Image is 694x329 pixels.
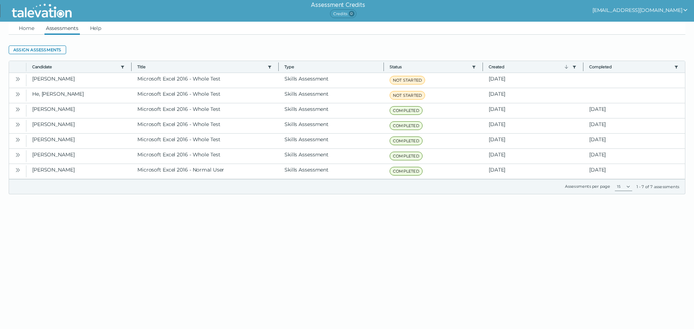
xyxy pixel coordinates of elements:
[583,134,685,148] clr-dg-cell: [DATE]
[13,135,22,144] button: Open
[267,64,273,70] button: title filter
[26,103,132,118] clr-dg-cell: [PERSON_NAME]
[13,120,22,129] button: Open
[44,22,80,35] a: Assessments
[26,88,132,103] clr-dg-cell: He, [PERSON_NAME]
[581,59,586,74] button: Column resize handle
[132,164,279,179] clr-dg-cell: Microsoft Excel 2016 - Normal User
[279,164,384,179] clr-dg-cell: Skills Assessment
[132,149,279,164] clr-dg-cell: Microsoft Excel 2016 - Whole Test
[583,149,685,164] clr-dg-cell: [DATE]
[483,134,583,148] clr-dg-cell: [DATE]
[480,59,485,74] button: Column resize handle
[284,64,378,70] span: Type
[17,22,36,35] a: Home
[89,22,103,35] a: Help
[26,164,132,179] clr-dg-cell: [PERSON_NAME]
[15,167,21,173] cds-icon: Open
[483,103,583,118] clr-dg-cell: [DATE]
[483,164,583,179] clr-dg-cell: [DATE]
[390,167,423,176] span: COMPLETED
[137,64,265,70] button: Title
[390,91,425,100] span: NOT STARTED
[390,76,425,85] span: NOT STARTED
[471,64,477,70] button: status filter
[592,6,688,14] button: show user actions
[390,64,469,70] button: Status
[390,152,423,160] span: COMPLETED
[26,118,132,133] clr-dg-cell: [PERSON_NAME]
[589,64,671,70] button: Completed
[571,64,577,70] button: created filter
[15,91,21,97] cds-icon: Open
[26,73,132,88] clr-dg-cell: [PERSON_NAME]
[9,46,66,54] button: Assign assessments
[15,107,21,112] cds-icon: Open
[32,64,117,70] button: Candidate
[26,149,132,164] clr-dg-cell: [PERSON_NAME]
[13,74,22,83] button: Open
[13,90,22,98] button: Open
[390,137,423,145] span: COMPLETED
[637,184,679,190] div: 1 - 7 of 7 assessments
[26,134,132,148] clr-dg-cell: [PERSON_NAME]
[583,103,685,118] clr-dg-cell: [DATE]
[279,103,384,118] clr-dg-cell: Skills Assessment
[279,134,384,148] clr-dg-cell: Skills Assessment
[13,150,22,159] button: Open
[9,2,75,20] img: Talevation_Logo_Transparent_white.png
[583,164,685,179] clr-dg-cell: [DATE]
[330,9,356,18] span: Credits
[483,118,583,133] clr-dg-cell: [DATE]
[129,59,134,74] button: Column resize handle
[276,59,281,74] button: Column resize handle
[132,118,279,133] clr-dg-cell: Microsoft Excel 2016 - Whole Test
[390,121,423,130] span: COMPLETED
[279,118,384,133] clr-dg-cell: Skills Assessment
[279,73,384,88] clr-dg-cell: Skills Assessment
[132,88,279,103] clr-dg-cell: Microsoft Excel 2016 - Whole Test
[279,149,384,164] clr-dg-cell: Skills Assessment
[120,64,125,70] button: candidate filter
[132,103,279,118] clr-dg-cell: Microsoft Excel 2016 - Whole Test
[15,122,21,127] cds-icon: Open
[15,152,21,158] cds-icon: Open
[673,64,679,70] button: completed filter
[565,184,611,189] label: Assessments per page
[381,59,386,74] button: Column resize handle
[13,165,22,174] button: Open
[349,11,355,17] span: 0
[489,64,569,70] button: Created
[132,134,279,148] clr-dg-cell: Microsoft Excel 2016 - Whole Test
[15,137,21,143] cds-icon: Open
[311,1,365,9] h6: Assessment Credits
[483,73,583,88] clr-dg-cell: [DATE]
[583,118,685,133] clr-dg-cell: [DATE]
[15,76,21,82] cds-icon: Open
[13,105,22,113] button: Open
[483,149,583,164] clr-dg-cell: [DATE]
[483,88,583,103] clr-dg-cell: [DATE]
[390,106,423,115] span: COMPLETED
[132,73,279,88] clr-dg-cell: Microsoft Excel 2016 - Whole Test
[279,88,384,103] clr-dg-cell: Skills Assessment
